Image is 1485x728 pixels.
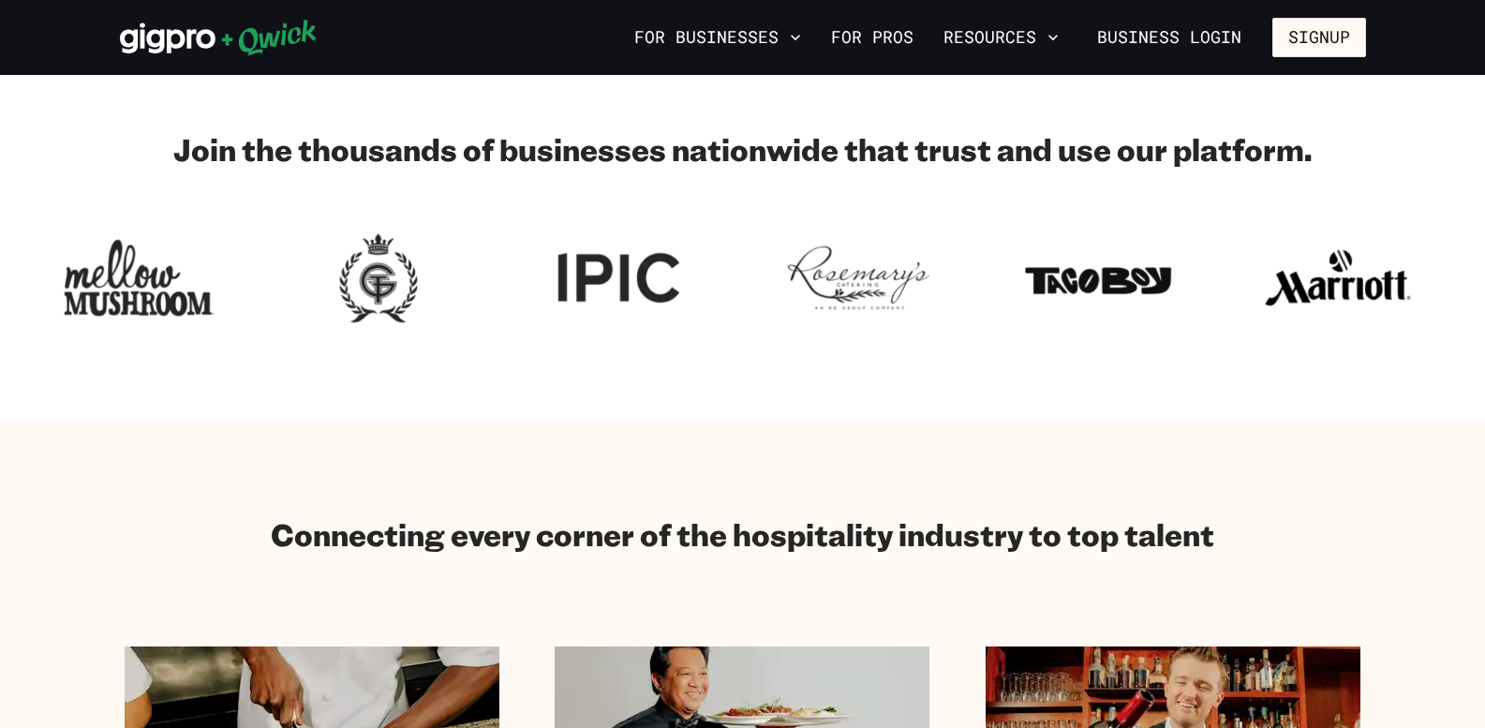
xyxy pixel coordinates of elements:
[1023,228,1173,329] img: Logo for Taco Boy
[543,228,693,329] img: Logo for IPIC
[64,228,214,329] img: Logo for Mellow Mushroom
[120,130,1366,168] h2: Join the thousands of businesses nationwide that trust and use our platform.
[271,515,1214,553] h2: Connecting every corner of the hospitality industry to top talent
[824,22,921,53] a: For Pros
[1263,228,1413,329] img: Logo for Marriott
[627,22,809,53] button: For Businesses
[304,228,453,329] img: Logo for Georgian Terrace
[1272,18,1366,57] button: Signup
[1081,18,1257,57] a: Business Login
[936,22,1066,53] button: Resources
[783,228,933,329] img: Logo for Rosemary's Catering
